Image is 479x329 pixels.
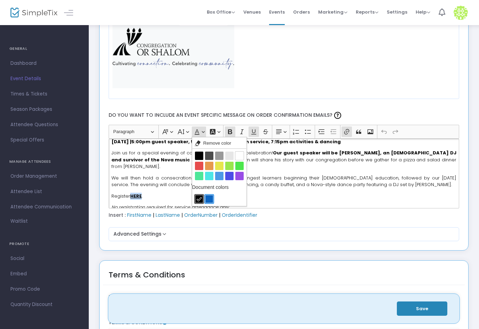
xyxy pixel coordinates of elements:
[111,175,456,188] span: We will then hold a consecration ceremony for our youngest learners beginning their [DEMOGRAPHIC_...
[9,42,79,56] h4: GENERAL
[356,9,378,15] span: Reports
[111,230,457,238] button: Advanced Settings
[109,269,185,290] div: Terms & Conditions
[113,128,149,136] span: Paragraph
[131,138,341,145] strong: 5:00pm guest speaker, 5:45pm dinner, 6:30pm service, 7:15pm activities & dancing
[111,138,131,145] strong: [DATE] |
[10,187,78,196] span: Attendee List
[111,150,456,170] span: Join us for a special evening of community, worship, and celebration! . Rom will share his story ...
[318,9,347,15] span: Marketing
[130,193,142,199] a: HERE
[156,212,180,219] span: LastName
[387,3,407,21] span: Settings
[10,269,78,278] span: Embed
[10,90,78,99] span: Times & Tickets
[243,3,261,21] span: Venues
[10,136,78,145] span: Special Offers
[105,106,463,124] label: Do you want to include an event specific message on order confirmation emails?
[109,212,126,219] span: Insert :
[10,218,28,225] span: Waitlist
[269,3,285,21] span: Events
[10,120,78,129] span: Attendee Questions
[203,139,231,147] span: Remove color
[334,112,341,119] img: question-mark
[219,212,220,219] span: |
[10,105,78,114] span: Season Packages
[10,285,78,294] span: Promo Code
[222,212,257,219] span: OrderIdentifier
[109,125,460,139] div: Editor toolbar
[9,237,79,251] h4: PROMOTE
[184,212,218,219] span: OrderNumber
[207,9,235,15] span: Box Office
[10,172,78,181] span: Order Management
[416,9,430,15] span: Help
[293,3,310,21] span: Orders
[10,74,78,83] span: Event Details
[10,202,78,212] span: Attendee Communication
[127,212,151,219] span: FirstName
[110,126,157,137] button: Paragraph
[10,300,78,309] span: Quantity Discount
[111,150,456,163] strong: Our guest speaker will be [PERSON_NAME], an [DEMOGRAPHIC_DATA] DJ and survivor of the Nova music ...
[192,137,246,149] button: Remove color
[109,320,460,326] label: Terms & Conditions
[153,212,154,219] span: |
[9,155,79,169] h4: MANAGE ATTENDEES
[109,294,460,300] label: Prevent Scan Unless Waiver Signed
[109,139,460,208] div: Rich Text Editor, main
[397,301,447,316] button: Save
[10,59,78,68] span: Dashboard
[10,254,78,263] span: Social
[111,193,130,199] span: Register
[192,183,229,192] label: Document colors
[181,212,183,219] span: |
[111,204,229,211] i: No registration required for service attendance only.
[112,12,234,88] img: OSlogowithtagline.png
